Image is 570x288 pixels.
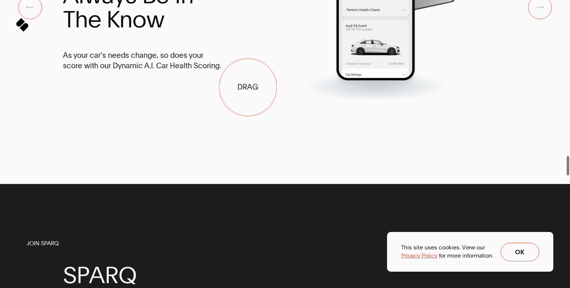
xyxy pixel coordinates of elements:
a: Privacy Policy [401,252,438,259]
span: A [89,263,105,287]
span: As your car’s needs change, so does your score with our Dynamic A.I. Car Health Scoring. [63,50,224,71]
span: Q [118,263,137,287]
button: Ok [501,243,539,261]
span: S [63,263,76,287]
span: P [76,263,89,287]
span: score with our Dynamic A.I. Car Health Scoring. [63,61,221,71]
span: As your car’s needs change, so does your [63,50,203,61]
span: Join Sparq [27,239,59,247]
p: This site uses cookies. View our for more information. [401,243,493,259]
span: R [105,263,118,287]
span: Ok [515,249,524,255]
